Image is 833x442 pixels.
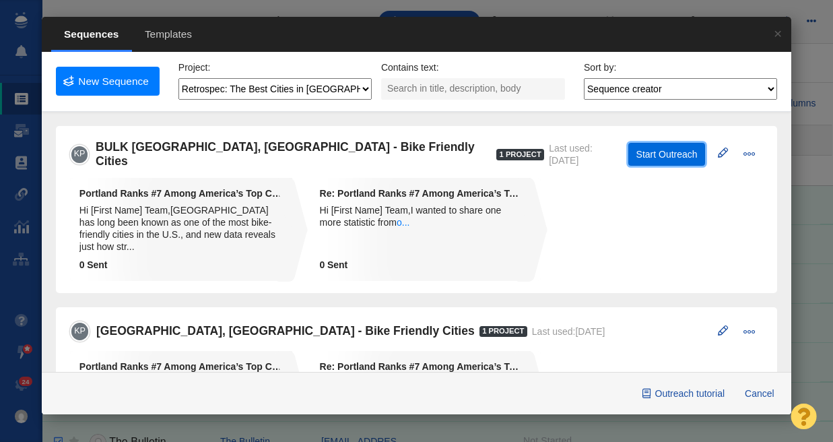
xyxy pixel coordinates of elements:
span: Templates [132,18,205,51]
button: Start Outreach [628,143,705,166]
span: [DATE] [575,326,605,337]
div: Hi [First Name] Team,[GEOGRAPHIC_DATA] has long been known as one of the most bike-friendly citie... [79,204,282,253]
strong: Portland Ranks #7 Among America’s Top Cities for Cyclists, Study Finds [79,187,282,199]
strong: Portland Ranks #7 Among America’s Top Cities for Cyclists, Study Finds [79,360,282,373]
a: o... [397,217,409,228]
strong: Re: Portland Ranks #7 Among America’s Top Cities for Cyclists, Study Finds [320,187,523,199]
label: Project: [178,61,210,73]
span: 0 [79,260,85,270]
h5: [GEOGRAPHIC_DATA], [GEOGRAPHIC_DATA] - Bike Friendly Cities [96,324,479,338]
span: 1 Project [496,149,544,160]
strong: Re: Portland Ranks #7 Among America’s Top Cities for Cyclists, Study Finds [320,360,523,373]
span: 0 [320,260,325,270]
a: × [764,17,791,50]
strong: Sent [79,260,108,270]
input: Search in title, description, body [381,78,565,100]
label: Sort by: [584,61,616,73]
label: Contains text: [381,61,439,73]
span: KP [66,318,94,344]
span: KP [65,141,94,168]
div: Last used: [549,142,619,166]
span: Sequences [51,18,132,51]
a: New Sequence [56,67,160,96]
h5: BULK [GEOGRAPHIC_DATA], [GEOGRAPHIC_DATA] - Bike Friendly Cities [96,140,496,168]
div: Last used: [532,325,605,338]
strong: Sent [320,260,348,270]
a: Outreach tutorial [634,382,733,405]
div: Hi [First Name] Team,I wanted to share one more statistic from [320,204,523,228]
span: [DATE] [549,155,578,166]
button: Cancel [737,382,782,405]
span: 1 Project [479,326,527,338]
